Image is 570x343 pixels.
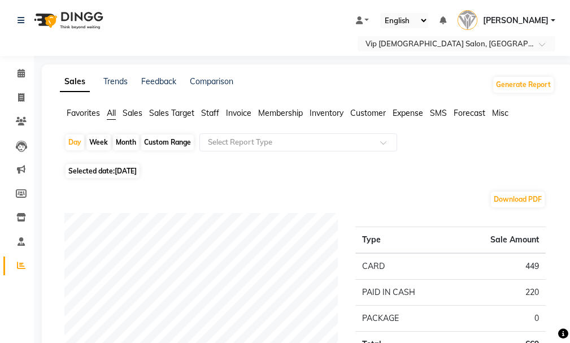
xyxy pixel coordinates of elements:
[66,134,84,150] div: Day
[29,5,106,36] img: logo
[483,15,549,27] span: [PERSON_NAME]
[201,108,219,118] span: Staff
[115,167,137,175] span: [DATE]
[393,108,423,118] span: Expense
[454,253,546,280] td: 449
[458,10,477,30] img: Ricalyn Colcol
[226,108,251,118] span: Invoice
[430,108,447,118] span: SMS
[355,253,454,280] td: CARD
[86,134,111,150] div: Week
[60,72,90,92] a: Sales
[454,227,546,254] th: Sale Amount
[454,306,546,332] td: 0
[141,76,176,86] a: Feedback
[355,227,454,254] th: Type
[355,306,454,332] td: PACKAGE
[491,192,545,207] button: Download PDF
[123,108,142,118] span: Sales
[355,280,454,306] td: PAID IN CASH
[67,108,100,118] span: Favorites
[454,108,485,118] span: Forecast
[113,134,139,150] div: Month
[350,108,386,118] span: Customer
[66,164,140,178] span: Selected date:
[454,280,546,306] td: 220
[310,108,343,118] span: Inventory
[141,134,194,150] div: Custom Range
[492,108,508,118] span: Misc
[258,108,303,118] span: Membership
[190,76,233,86] a: Comparison
[103,76,128,86] a: Trends
[107,108,116,118] span: All
[493,77,554,93] button: Generate Report
[149,108,194,118] span: Sales Target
